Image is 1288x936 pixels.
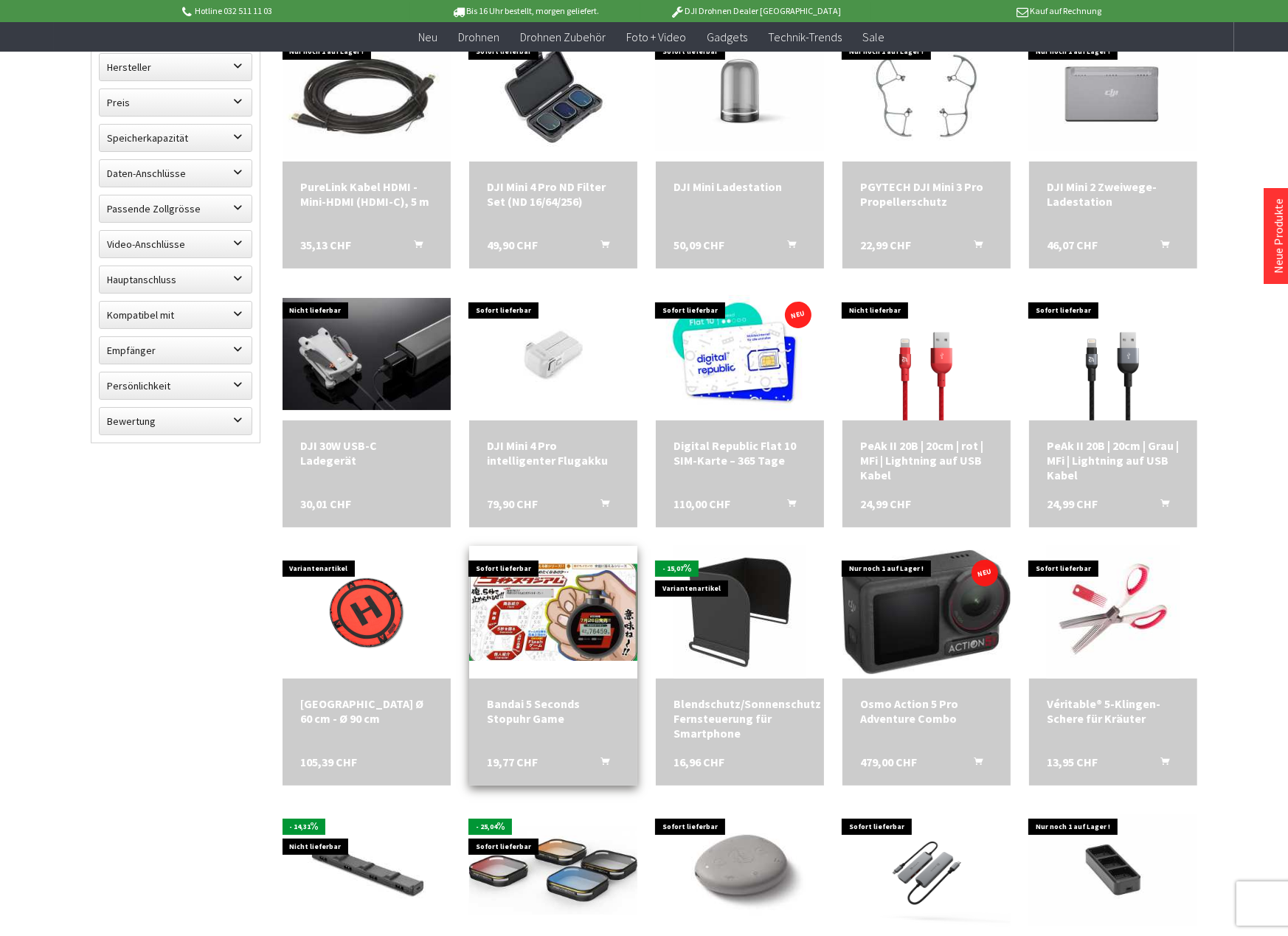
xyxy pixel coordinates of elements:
[956,755,991,774] button: In den Warenkorb
[283,298,451,410] img: DJI 30W USB-C Ladegerät
[1029,814,1197,926] img: DJI Mavic 3 Serie Akkuladestation
[300,438,433,468] a: DJI 30W USB-C Ladegerät 30,01 CHF
[510,22,616,52] a: Drohnen Zubehör
[179,2,409,20] p: Hotline 032 511 11 03
[860,179,993,209] a: PGYTECH DJI Mini 3 Pro Propellerschutz 22,99 CHF In den Warenkorb
[1047,179,1180,209] a: DJI Mini 2 Zweiwege-Ladestation 46,07 CHF In den Warenkorb
[870,2,1101,20] p: Kauf auf Rechnung
[100,231,252,257] label: Video-Anschlüsse
[487,696,620,726] a: Bandai 5 Seconds Stopuhr Game 19,77 CHF In den Warenkorb
[1271,198,1286,274] a: Neue Produkte
[471,29,637,162] img: DJI Mini 4 Pro ND Filter Set (ND 16/64/256)
[487,755,538,769] span: 19,77 CHF
[418,30,437,44] span: Neu
[458,30,499,44] span: Drohnen
[487,179,620,209] a: DJI Mini 4 Pro ND Filter Set (ND 16/64/256) 49,90 CHF In den Warenkorb
[100,125,252,151] label: Speicherkapazität
[100,302,252,328] label: Kompatibel mit
[283,32,451,159] img: PureLink Kabel HDMI - Mini-HDMI (HDMI-C), 5 m
[956,238,991,257] button: In den Warenkorb
[100,266,252,293] label: Hauptanschluss
[860,755,917,769] span: 479,00 CHF
[860,696,993,726] div: Osmo Action 5 Pro Adventure Combo
[674,546,806,679] img: Blendschutz/Sonnenschutz Fernsteuerung für Smartphone
[860,29,993,162] img: PGYTECH DJI Mini 3 Pro Propellerschutz
[100,54,252,80] label: Hersteller
[707,30,747,44] span: Gadgets
[769,238,805,257] button: In den Warenkorb
[100,89,252,116] label: Preis
[860,496,911,511] span: 24,99 CHF
[300,438,433,468] div: DJI 30W USB-C Ladegerät
[674,438,806,468] div: Digital Republic Flat 10 SIM-Karte – 365 Tage
[520,30,606,44] span: Drohnen Zubehör
[448,22,510,52] a: Drohnen
[396,238,432,257] button: In den Warenkorb
[674,696,806,741] div: Blendschutz/Sonnenschutz Fernsteuerung für Smartphone
[860,179,993,209] div: PGYTECH DJI Mini 3 Pro Propellerschutz
[674,696,806,741] a: Blendschutz/Sonnenschutz Fernsteuerung für Smartphone 16,96 CHF
[1047,755,1098,769] span: 13,95 CHF
[487,238,538,252] span: 49,90 CHF
[469,564,637,662] img: Bandai 5 Seconds Stopuhr Game
[768,30,842,44] span: Technik-Trends
[469,827,637,915] img: Farb-Filterset für GoPro 5 (Grau, Blau, Orange, Rot)
[1047,696,1180,726] div: Véritable® 5-Klingen-Schere für Kräuter
[300,238,351,252] span: 35,13 CHF
[860,288,993,420] img: PeAk II 20B | 20cm | rot | MFi | Lightning auf USB Kabel
[674,496,730,511] span: 110,00 CHF
[487,496,538,511] span: 79,90 CHF
[674,438,806,468] a: Digital Republic Flat 10 SIM-Karte – 365 Tage 110,00 CHF In den Warenkorb
[583,238,618,257] button: In den Warenkorb
[410,2,640,20] p: Bis 16 Uhr bestellt, morgen geliefert.
[1047,696,1180,726] a: Véritable® 5-Klingen-Schere für Kräuter 13,95 CHF In den Warenkorb
[1143,238,1178,257] button: In den Warenkorb
[626,30,686,44] span: Foto + Video
[100,372,252,399] label: Persönlichkeit
[487,179,620,209] div: DJI Mini 4 Pro ND Filter Set (ND 16/64/256)
[674,238,724,252] span: 50,09 CHF
[487,438,620,468] a: DJI Mini 4 Pro intelligenter Flugakku 79,90 CHF In den Warenkorb
[100,337,252,364] label: Empfänger
[1047,179,1180,209] div: DJI Mini 2 Zweiwege-Ladestation
[100,408,252,434] label: Bewertung
[1047,288,1180,420] img: PeAk II 20B | 20cm | Grau | MFi | Lightning auf USB Kabel
[487,696,620,726] div: Bandai 5 Seconds Stopuhr Game
[1047,546,1180,679] img: Véritable® 5-Klingen-Schere für Kräuter
[860,438,993,482] div: PeAk II 20B | 20cm | rot | MFi | Lightning auf USB Kabel
[471,288,637,420] img: DJI Mini 4 Pro intelligenter Flugakku
[616,22,696,52] a: Foto + Video
[860,438,993,482] a: PeAk II 20B | 20cm | rot | MFi | Lightning auf USB Kabel 24,99 CHF
[300,179,433,209] div: PureLink Kabel HDMI - Mini-HDMI (HDMI-C), 5 m
[583,755,618,774] button: In den Warenkorb
[852,22,895,52] a: Sale
[842,550,1011,674] img: Osmo Action 5 Pro Adventure Combo
[860,238,911,252] span: 22,99 CHF
[640,2,870,20] p: DJI Drohnen Dealer [GEOGRAPHIC_DATA]
[842,813,1011,928] img: CASA HUB A05 | Grau | USB-C 3.1 Gen 2 5-in-1 Hub
[862,30,884,44] span: Sale
[674,179,806,194] div: DJI Mini Ladestation
[1047,438,1180,482] div: PeAk II 20B | 20cm | Grau | MFi | Lightning auf USB Kabel
[1047,438,1180,482] a: PeAk II 20B | 20cm | Grau | MFi | Lightning auf USB Kabel 24,99 CHF In den Warenkorb
[1143,496,1178,516] button: In den Warenkorb
[674,179,806,194] a: DJI Mini Ladestation 50,09 CHF In den Warenkorb
[1047,238,1098,252] span: 46,07 CHF
[300,696,433,726] div: [GEOGRAPHIC_DATA] Ø 60 cm - Ø 90 cm
[656,40,824,152] img: DJI Mini Ladestation
[656,295,824,412] img: Digital Republic Flat 10 SIM-Karte – 365 Tage
[300,496,351,511] span: 30,01 CHF
[300,696,433,726] a: [GEOGRAPHIC_DATA] Ø 60 cm - Ø 90 cm 105,39 CHF
[300,179,433,209] a: PureLink Kabel HDMI - Mini-HDMI (HDMI-C), 5 m 35,13 CHF In den Warenkorb
[1143,755,1178,774] button: In den Warenkorb
[583,496,618,516] button: In den Warenkorb
[100,160,252,187] label: Daten-Anschlüsse
[674,755,724,769] span: 16,96 CHF
[408,22,448,52] a: Neu
[769,496,805,516] button: In den Warenkorb
[1029,40,1197,152] img: DJI Mini 2 Zweiwege-Ladestation
[300,755,357,769] span: 105,39 CHF
[696,22,758,52] a: Gadgets
[300,546,433,679] img: Hoodman Landeplatz Ø 60 cm - Ø 90 cm
[758,22,852,52] a: Technik-Trends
